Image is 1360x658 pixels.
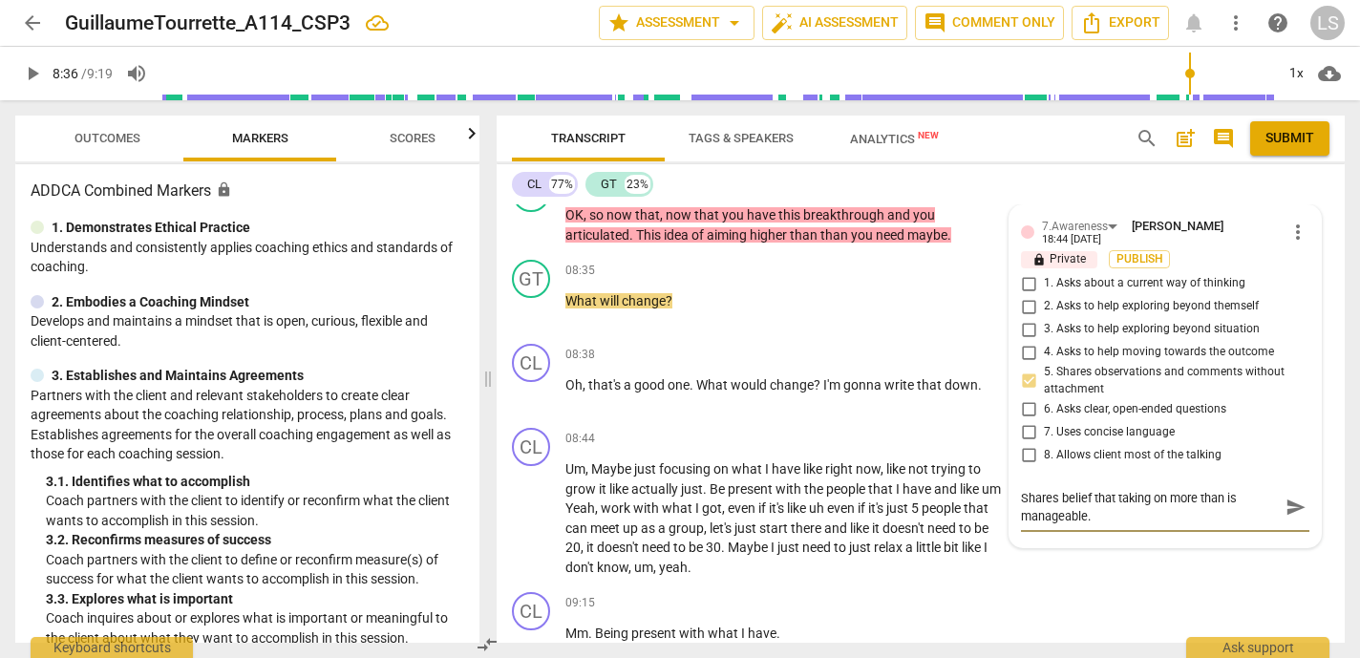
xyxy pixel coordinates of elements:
[565,626,588,641] span: Mm
[905,540,916,555] span: a
[882,520,927,536] span: doesn't
[658,520,669,536] span: a
[634,461,659,477] span: just
[826,481,868,497] span: people
[21,62,44,85] span: play_arrow
[728,540,771,555] span: Maybe
[858,500,868,516] span: if
[565,540,581,555] span: 20
[581,540,586,555] span: ,
[778,207,803,223] span: this
[1310,6,1345,40] div: LS
[46,530,464,550] div: 3. 2. Reconfirms measures of success
[776,481,804,497] span: with
[635,207,660,223] span: that
[702,500,722,516] span: got
[595,626,631,641] span: Being
[908,461,931,477] span: not
[791,520,824,536] span: there
[624,377,634,393] span: a
[15,56,50,91] button: Play
[1212,127,1235,150] span: comment
[74,131,140,145] span: Outcomes
[1044,424,1175,441] span: 7. Uses concise language
[803,461,825,477] span: like
[565,500,595,516] span: Yeah
[46,491,464,530] p: Coach partners with the client to identify or reconfirm what the client wants to accomplish in th...
[1044,321,1260,338] span: 3. Asks to help exploring beyond situation
[850,520,872,536] span: like
[762,6,907,40] button: AI Assessment
[597,540,642,555] span: doesn't
[850,132,939,146] span: Analytics
[1042,218,1124,234] div: 7.Awareness
[21,11,44,34] span: arrow_back
[31,637,193,658] div: Keyboard shortcuts
[734,520,759,536] span: just
[1132,219,1223,233] span: Lynn Shumaker
[681,481,703,497] span: just
[589,207,606,223] span: so
[584,207,589,223] span: ,
[765,461,772,477] span: I
[887,207,913,223] span: and
[787,500,809,516] span: like
[706,540,721,555] span: 30
[668,377,690,393] span: one
[834,540,849,555] span: to
[601,500,633,516] span: work
[1044,344,1274,361] span: 4. Asks to help moving towards the outcome
[868,500,886,516] span: it's
[642,540,673,555] span: need
[960,481,982,497] span: like
[872,520,882,536] span: it
[565,263,595,279] span: 08:35
[924,11,1055,34] span: Comment only
[790,227,820,243] span: than
[623,520,641,536] span: up
[804,481,826,497] span: the
[1261,6,1295,40] a: Help
[913,207,935,223] span: you
[601,175,617,194] div: GT
[641,520,658,536] span: as
[911,500,922,516] span: 5
[585,461,591,477] span: ,
[31,311,464,350] p: Develops and maintains a mindset that is open, curious, flexible and client-centered.
[628,560,634,575] span: ,
[607,11,746,34] span: Assessment
[565,227,629,243] span: articulated
[695,500,702,516] span: I
[851,227,876,243] span: you
[216,181,232,198] span: Assessment is enabled for this document. The competency model is locked and follows the assessmen...
[565,377,583,393] span: Oh
[708,626,741,641] span: what
[722,500,728,516] span: ,
[679,626,708,641] span: with
[634,377,668,393] span: good
[728,481,776,497] span: present
[728,500,758,516] span: even
[1044,364,1302,397] span: 5. Shares observations and comments without attachment
[588,626,595,641] span: .
[653,560,659,575] span: ,
[1186,637,1329,658] div: Ask support
[636,227,664,243] span: This
[1318,62,1341,85] span: cloud_download
[689,540,706,555] span: be
[512,260,550,298] div: Change speaker
[918,130,939,140] span: New
[595,500,601,516] span: ,
[777,540,802,555] span: just
[31,386,464,464] p: Partners with the client and relevant stakeholders to create clear agreements about the coaching ...
[659,560,688,575] span: yeah
[565,560,597,575] span: don't
[849,540,874,555] span: just
[660,207,666,223] span: ,
[1042,218,1108,236] div: 7.Awareness
[666,207,694,223] span: now
[924,11,946,34] span: comment
[81,66,113,81] span: / 9:19
[722,207,747,223] span: you
[65,11,351,35] h2: GuillaumeTourrette_A114_CSP3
